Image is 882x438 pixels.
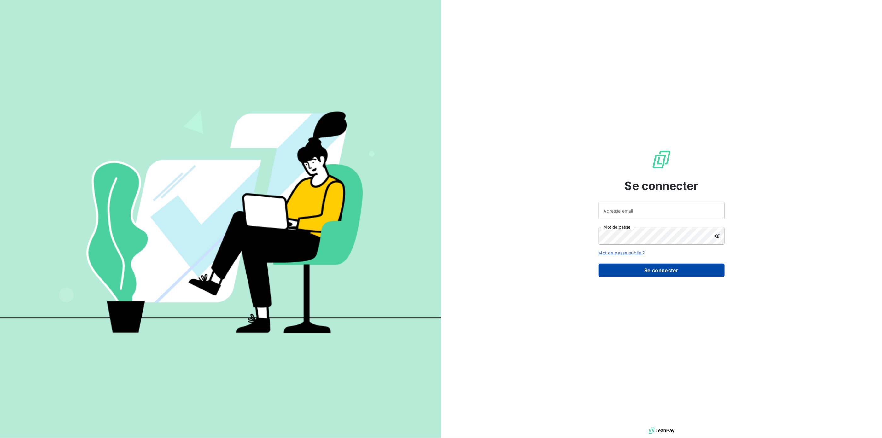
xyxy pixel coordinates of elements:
[625,177,698,194] span: Se connecter
[599,202,725,219] input: placeholder
[651,149,672,170] img: Logo LeanPay
[599,264,725,277] button: Se connecter
[649,426,675,435] img: logo
[599,250,645,255] a: Mot de passe oublié ?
